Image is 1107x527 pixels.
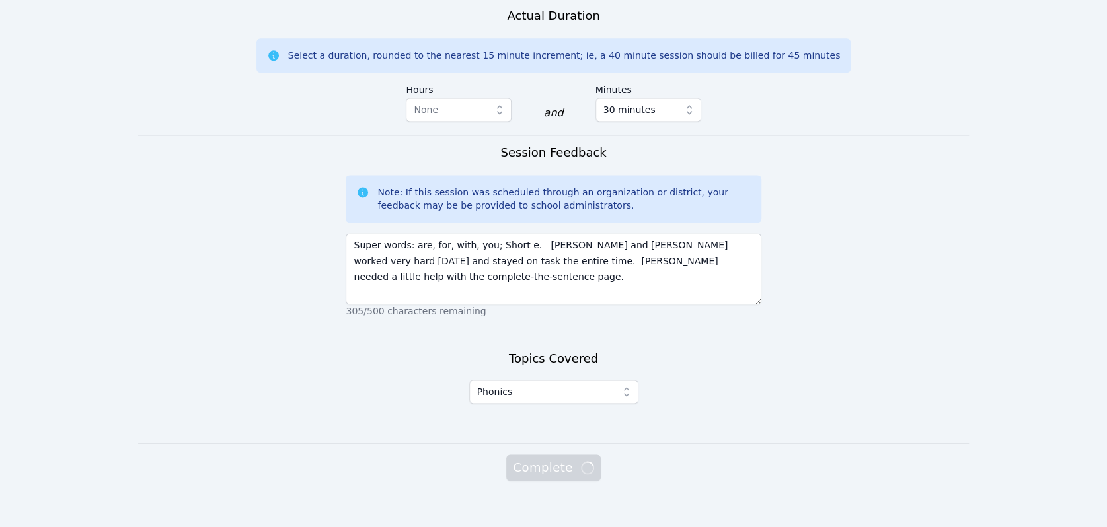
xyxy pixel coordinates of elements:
h3: Topics Covered [509,349,598,368]
button: None [406,98,512,122]
p: 305/500 characters remaining [346,304,761,318]
h3: Session Feedback [500,143,606,162]
div: Note: If this session was scheduled through an organization or district, your feedback may be be ... [377,186,750,212]
textarea: Super words: are, for, with, you; Short e. [PERSON_NAME] and [PERSON_NAME] worked very hard [DATE... [346,233,761,304]
h3: Actual Duration [507,7,599,25]
span: None [414,104,438,115]
label: Minutes [595,78,701,98]
span: Complete [513,458,593,477]
button: Complete [506,454,600,481]
div: Select a duration, rounded to the nearest 15 minute increment; ie, a 40 minute session should be ... [288,49,840,62]
span: 30 minutes [603,102,656,118]
button: Phonics [469,380,638,404]
div: and [543,105,563,121]
span: Phonics [477,384,513,400]
button: 30 minutes [595,98,701,122]
label: Hours [406,78,512,98]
